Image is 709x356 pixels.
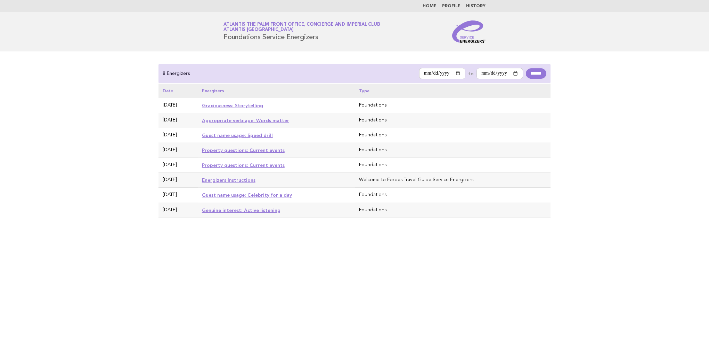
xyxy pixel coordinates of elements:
p: 8 Energizers [163,70,190,77]
span: Atlantis [GEOGRAPHIC_DATA] [223,28,294,32]
td: [DATE] [158,158,198,173]
td: [DATE] [158,143,198,158]
label: to [468,70,474,77]
td: [DATE] [158,173,198,188]
th: Date [158,84,198,98]
h1: Foundations Service Energizers [223,23,380,41]
td: [DATE] [158,188,198,203]
a: Home [423,4,437,8]
a: Atlantis The Palm Front Office, Concierge and Imperial ClubAtlantis [GEOGRAPHIC_DATA] [223,22,380,32]
a: Energizers Instructions [202,177,255,183]
td: [DATE] [158,203,198,218]
td: Foundations [355,188,551,203]
td: Foundations [355,158,551,173]
td: [DATE] [158,128,198,143]
td: Foundations [355,113,551,128]
th: Energizers [198,84,355,98]
td: Foundations [355,128,551,143]
a: Guest name usage: Speed drill [202,133,273,138]
td: Foundations [355,143,551,158]
td: Foundations [355,98,551,113]
a: Appropriate verbiage: Words matter [202,118,289,123]
a: Guest name usage: Celebrity for a day [202,192,292,198]
a: Genuine interest: Active listening [202,207,280,213]
a: Property questions: Current events [202,147,285,153]
td: Foundations [355,203,551,218]
img: Service Energizers [452,20,486,43]
a: Graciousness: Storytelling [202,103,263,108]
a: Property questions: Current events [202,162,285,168]
td: [DATE] [158,98,198,113]
a: Profile [442,4,461,8]
td: Welcome to Forbes Travel Guide Service Energizers [355,173,551,188]
td: [DATE] [158,113,198,128]
a: History [466,4,486,8]
th: Type [355,84,551,98]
